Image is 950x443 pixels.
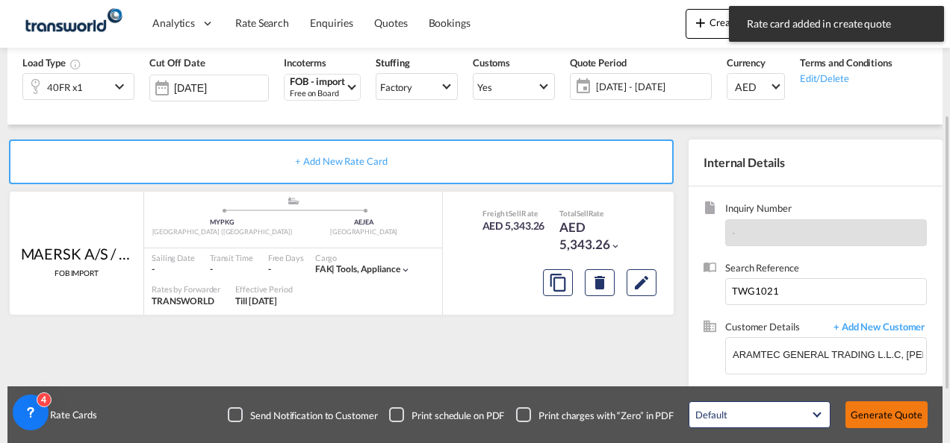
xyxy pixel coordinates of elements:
[845,401,928,428] button: Generate Quote
[627,269,656,296] button: Edit
[21,243,133,264] div: MAERSK A/S / TDWC-DUBAI
[332,263,335,274] span: |
[585,269,615,296] button: Delete
[473,73,555,100] md-select: Select Customs: Yes
[429,16,471,29] span: Bookings
[516,407,674,422] md-checkbox: Checkbox No Ink
[152,218,294,227] div: MYPKG
[152,252,195,263] div: Sailing Date
[477,81,492,93] div: Yes
[482,208,545,219] div: Freight Rate
[290,76,345,87] div: FOB - import
[250,409,377,422] div: Send Notification to Customer
[47,77,83,98] div: 40FR x1
[268,263,271,276] div: -
[315,263,400,276] div: tools, appliance
[152,16,195,31] span: Analytics
[800,57,892,69] span: Terms and Conditions
[22,7,123,40] img: f753ae806dec11f0841701cdfdf085c0.png
[235,283,292,295] div: Effective Period
[559,219,634,254] div: AED 5,343.26
[610,241,621,251] md-icon: icon-chevron-down
[733,338,926,371] input: Enter Customer Details
[284,57,326,69] span: Incoterms
[374,16,407,29] span: Quotes
[800,70,892,85] div: Edit/Delete
[549,274,567,292] md-icon: assets/icons/custom/copyQuote.svg
[152,295,220,308] div: TRANSWORLD
[69,58,81,70] md-icon: icon-information-outline
[152,283,220,295] div: Rates by Forwarder
[284,74,361,101] md-select: Select Incoterms: FOB - import Free on Board
[310,16,353,29] span: Enquiries
[149,57,205,69] span: Cut Off Date
[577,209,589,218] span: Sell
[210,263,253,276] div: -
[570,57,627,69] span: Quote Period
[732,227,736,239] span: -
[689,139,943,186] div: Internal Details
[22,57,81,69] span: Load Type
[380,81,412,93] div: Factory
[692,13,710,31] md-icon: icon-plus 400-fg
[559,208,634,219] div: Total Rate
[315,252,411,263] div: Cargo
[686,9,774,39] button: icon-plus 400-fgCreate Quote
[400,265,411,275] md-icon: icon-chevron-down
[727,73,785,100] md-select: Select Currency: د.إ AEDUnited Arab Emirates Dirham
[315,263,337,274] span: FAK
[294,218,435,227] div: AEJEA
[268,252,304,263] div: Free Days
[571,78,589,95] md-icon: icon-calendar
[43,408,97,421] span: Rate Cards
[174,82,268,94] input: Select
[725,201,927,219] span: Inquiry Number
[543,269,573,296] button: Copy
[826,320,927,337] span: + Add New Customer
[538,409,674,422] div: Print charges with “Zero” in PDF
[592,76,711,97] span: [DATE] - [DATE]
[742,16,931,31] span: Rate card added in create quote
[596,80,707,93] span: [DATE] - [DATE]
[235,16,289,29] span: Rate Search
[389,407,504,422] md-checkbox: Checkbox No Ink
[735,80,769,95] span: AED
[152,263,195,276] div: -
[290,87,345,98] div: Free on Board
[725,278,927,305] input: Enter search reference
[235,295,277,308] div: Till 31 Oct 2025
[412,409,504,422] div: Print schedule on PDF
[152,227,294,237] div: [GEOGRAPHIC_DATA] ([GEOGRAPHIC_DATA])
[228,407,377,422] md-checkbox: Checkbox No Ink
[285,197,302,204] md-icon: assets/icons/custom/ship-fill.svg
[294,227,435,237] div: [GEOGRAPHIC_DATA]
[725,261,927,278] span: Search Reference
[9,139,674,184] div: + Add New Rate Card
[55,268,99,278] span: FOB IMPORT
[695,409,727,421] div: Default
[295,155,387,167] span: + Add New Rate Card
[509,209,521,218] span: Sell
[111,78,133,95] md-icon: icon-chevron-down
[473,57,510,69] span: Customs
[727,57,766,69] span: Currency
[482,219,545,233] div: AED 5,343.26
[235,295,277,307] span: Till [DATE]
[22,73,134,100] div: 40FR x1icon-chevron-down
[376,57,410,69] span: Stuffing
[152,295,214,307] span: TRANSWORLD
[376,73,458,100] md-select: Select Stuffing: Factory
[725,320,826,337] span: Customer Details
[210,252,253,263] div: Transit Time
